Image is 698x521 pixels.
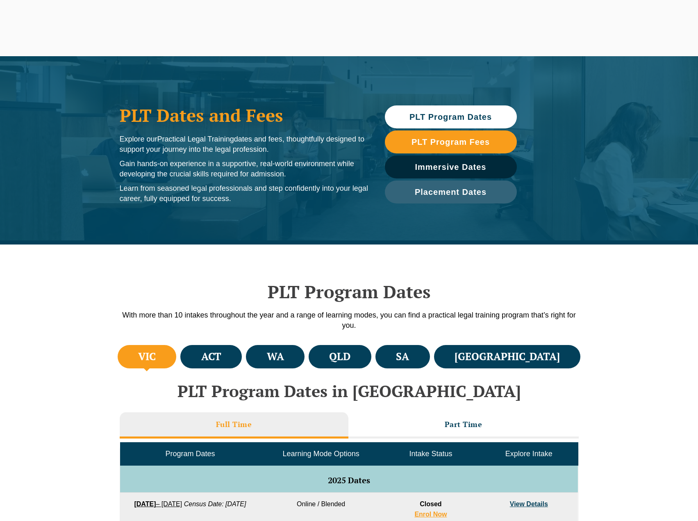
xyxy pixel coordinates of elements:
[505,450,552,458] span: Explore Intake
[267,350,284,363] h4: WA
[201,350,221,363] h4: ACT
[385,105,517,128] a: PLT Program Dates
[385,130,517,153] a: PLT Program Fees
[409,450,452,458] span: Intake Status
[445,420,482,429] h3: Part Time
[165,450,215,458] span: Program Dates
[120,134,368,155] p: Explore our dates and fees, thoughtfully designed to support your journey into the legal profession.
[184,500,246,507] em: Census Date: [DATE]
[455,350,560,363] h4: [GEOGRAPHIC_DATA]
[120,183,368,204] p: Learn from seasoned legal professionals and step confidently into your legal career, fully equipp...
[385,155,517,178] a: Immersive Dates
[420,500,441,507] span: Closed
[116,310,583,331] p: With more than 10 intakes throughout the year and a range of learning modes, you can find a pract...
[116,382,583,400] h2: PLT Program Dates in [GEOGRAPHIC_DATA]
[415,163,487,171] span: Immersive Dates
[120,105,368,126] h1: PLT Dates and Fees
[120,159,368,179] p: Gain hands-on experience in a supportive, real-world environment while developing the crucial ski...
[116,281,583,302] h2: PLT Program Dates
[329,350,350,363] h4: QLD
[396,350,409,363] h4: SA
[414,511,447,518] a: Enrol Now
[138,350,156,363] h4: VIC
[385,181,517,203] a: Placement Dates
[328,475,370,486] span: 2025 Dates
[283,450,359,458] span: Learning Mode Options
[415,188,487,196] span: Placement Dates
[134,500,182,507] a: [DATE]– [DATE]
[412,138,490,146] span: PLT Program Fees
[409,113,492,121] span: PLT Program Dates
[510,500,548,507] a: View Details
[216,420,252,429] h3: Full Time
[134,500,156,507] strong: [DATE]
[157,135,234,143] span: Practical Legal Training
